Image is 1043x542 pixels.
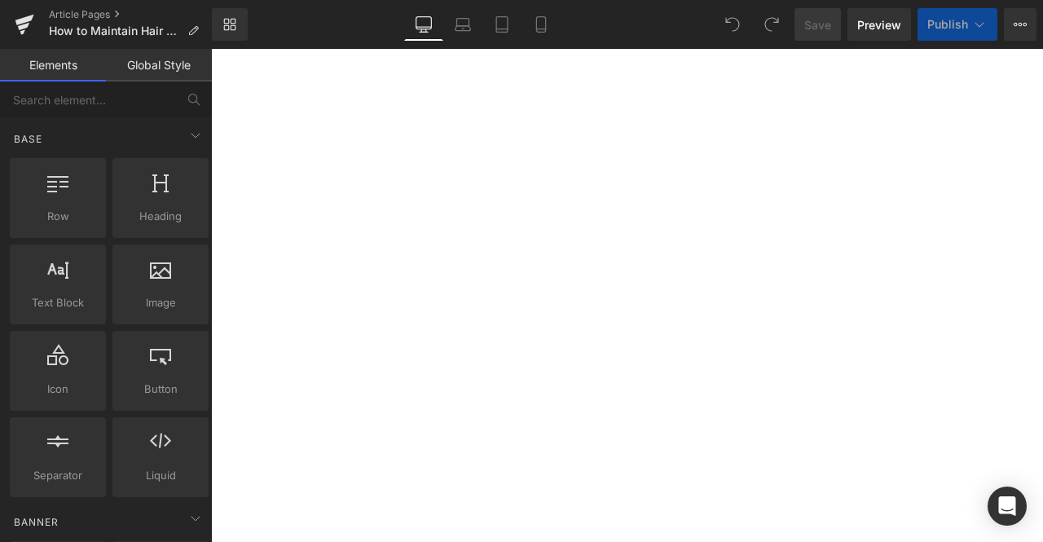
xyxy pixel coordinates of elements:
button: Redo [755,8,788,41]
span: Image [117,294,204,311]
a: Mobile [521,8,561,41]
div: Open Intercom Messenger [988,487,1027,526]
span: Heading [117,208,204,225]
a: New Library [212,8,248,41]
a: Global Style [106,49,212,82]
span: Liquid [117,467,204,484]
a: Desktop [404,8,443,41]
a: Tablet [482,8,521,41]
span: Banner [12,514,60,530]
button: More [1004,8,1036,41]
span: Row [15,208,101,225]
button: Publish [918,8,997,41]
button: Undo [716,8,749,41]
span: Separator [15,467,101,484]
span: Preview [857,16,901,33]
span: How to Maintain Hair Regrowth [49,24,181,37]
span: Button [117,381,204,398]
a: Preview [847,8,911,41]
span: Publish [927,18,968,31]
span: Base [12,131,44,147]
span: Save [804,16,831,33]
span: Text Block [15,294,101,311]
span: Icon [15,381,101,398]
a: Article Pages [49,8,212,21]
a: Laptop [443,8,482,41]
